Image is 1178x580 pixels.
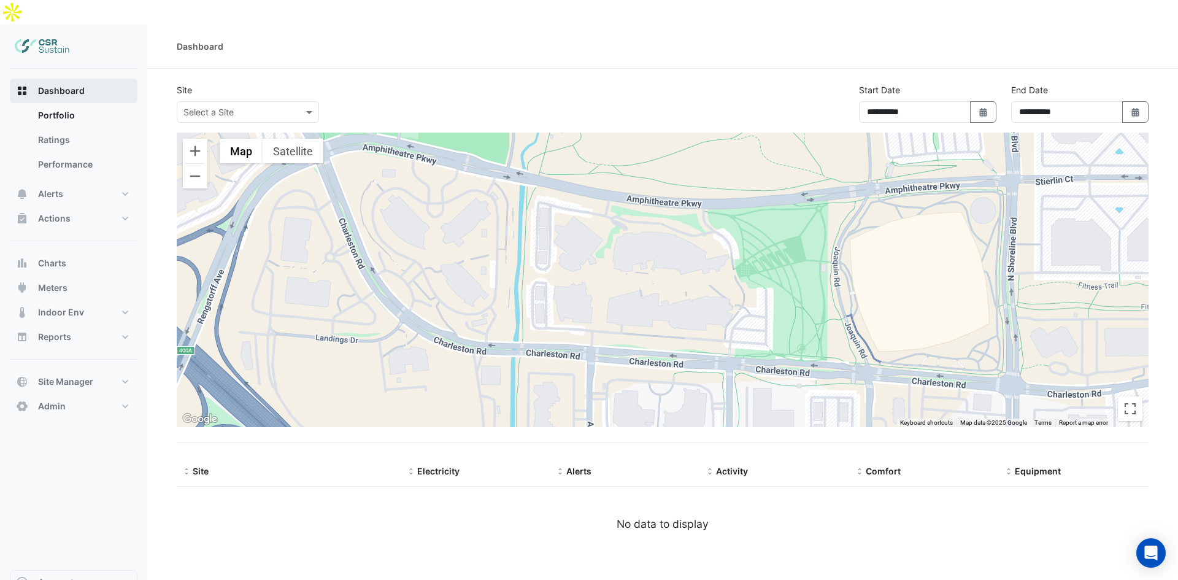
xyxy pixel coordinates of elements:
button: Indoor Env [10,300,137,325]
span: Meters [38,282,67,294]
label: Start Date [859,83,900,96]
button: Meters [10,276,137,300]
a: Ratings [28,128,137,152]
button: Dashboard [10,79,137,103]
img: Google [180,411,220,427]
img: Company Logo [15,34,70,59]
span: Electricity [417,466,460,476]
button: Show street map [220,139,263,163]
span: Reports [38,331,71,343]
app-icon: Dashboard [16,85,28,97]
span: Dashboard [38,85,85,97]
span: Alerts [38,188,63,200]
a: Portfolio [28,103,137,128]
button: Charts [10,251,137,276]
div: Dashboard [10,103,137,182]
button: Admin [10,394,137,419]
app-icon: Site Manager [16,376,28,388]
div: Dashboard [177,40,223,53]
fa-icon: Select Date [1130,107,1141,117]
span: Site [193,466,209,476]
app-icon: Admin [16,400,28,412]
app-icon: Reports [16,331,28,343]
a: Terms (opens in new tab) [1034,419,1052,426]
span: Equipment [1015,466,1061,476]
span: Activity [716,466,748,476]
a: Open this area in Google Maps (opens a new window) [180,411,220,427]
button: Actions [10,206,137,231]
app-icon: Alerts [16,188,28,200]
a: Report a map error [1059,419,1108,426]
button: Alerts [10,182,137,206]
span: Actions [38,212,71,225]
span: Map data ©2025 Google [960,419,1027,426]
fa-icon: Select Date [978,107,989,117]
span: Indoor Env [38,306,84,319]
button: Reports [10,325,137,349]
span: Charts [38,257,66,269]
app-icon: Charts [16,257,28,269]
a: Performance [28,152,137,177]
app-icon: Indoor Env [16,306,28,319]
button: Zoom out [183,164,207,188]
button: Site Manager [10,369,137,394]
button: Toggle fullscreen view [1118,396,1142,421]
span: Comfort [866,466,901,476]
span: Admin [38,400,66,412]
app-icon: Meters [16,282,28,294]
button: Zoom in [183,139,207,163]
button: Keyboard shortcuts [900,419,953,427]
app-icon: Actions [16,212,28,225]
button: Show satellite imagery [263,139,323,163]
label: End Date [1011,83,1048,96]
label: Site [177,83,192,96]
span: Site Manager [38,376,93,388]
span: Alerts [566,466,591,476]
div: Open Intercom Messenger [1136,538,1166,568]
div: No data to display [177,516,1149,532]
